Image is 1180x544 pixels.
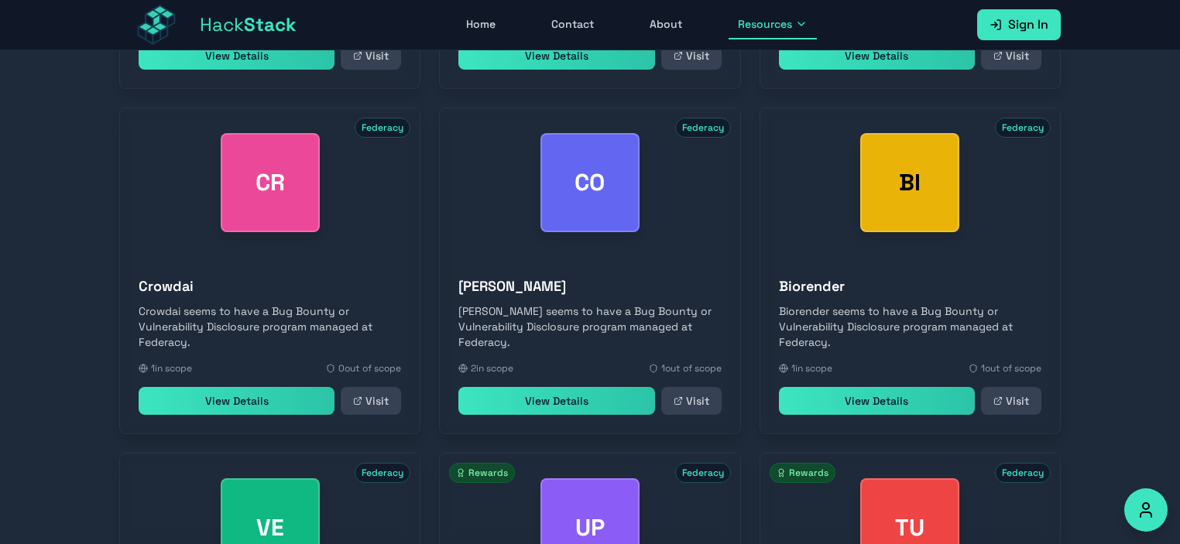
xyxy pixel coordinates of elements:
h3: [PERSON_NAME] [458,275,721,297]
div: Cooper [540,133,640,232]
a: Sign In [977,9,1061,40]
a: View Details [139,42,334,70]
span: 1 in scope [791,362,832,375]
a: Visit [341,387,401,415]
p: Biorender seems to have a Bug Bounty or Vulnerability Disclosure program managed at Federacy. [779,303,1041,350]
a: About [640,10,691,39]
span: 0 out of scope [338,362,401,375]
span: 1 out of scope [981,362,1041,375]
h3: Biorender [779,275,1041,297]
a: Visit [661,42,722,70]
span: Federacy [995,118,1051,138]
span: Federacy [675,118,731,138]
span: Stack [244,12,297,36]
a: View Details [458,42,654,70]
a: View Details [779,387,975,415]
a: View Details [458,387,654,415]
span: Federacy [355,118,410,138]
a: Visit [981,387,1041,415]
a: View Details [139,387,334,415]
span: 2 in scope [471,362,513,375]
h3: Crowdai [139,275,401,297]
span: 1 in scope [151,362,192,375]
span: Federacy [675,463,731,483]
span: Resources [738,16,792,32]
span: Rewards [449,463,515,483]
a: Visit [981,42,1041,70]
a: Visit [661,387,722,415]
p: Crowdai seems to have a Bug Bounty or Vulnerability Disclosure program managed at Federacy. [139,303,401,350]
span: Rewards [770,463,835,483]
a: Visit [341,42,401,70]
a: View Details [779,42,975,70]
span: Hack [200,12,297,37]
span: Sign In [1008,15,1048,34]
span: Federacy [355,463,410,483]
span: 1 out of scope [661,362,722,375]
span: Federacy [995,463,1051,483]
button: Resources [729,10,817,39]
div: Biorender [860,133,959,232]
a: Home [457,10,505,39]
a: Contact [542,10,603,39]
div: Crowdai [221,133,320,232]
p: [PERSON_NAME] seems to have a Bug Bounty or Vulnerability Disclosure program managed at Federacy. [458,303,721,350]
button: Accessibility Options [1124,488,1168,532]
